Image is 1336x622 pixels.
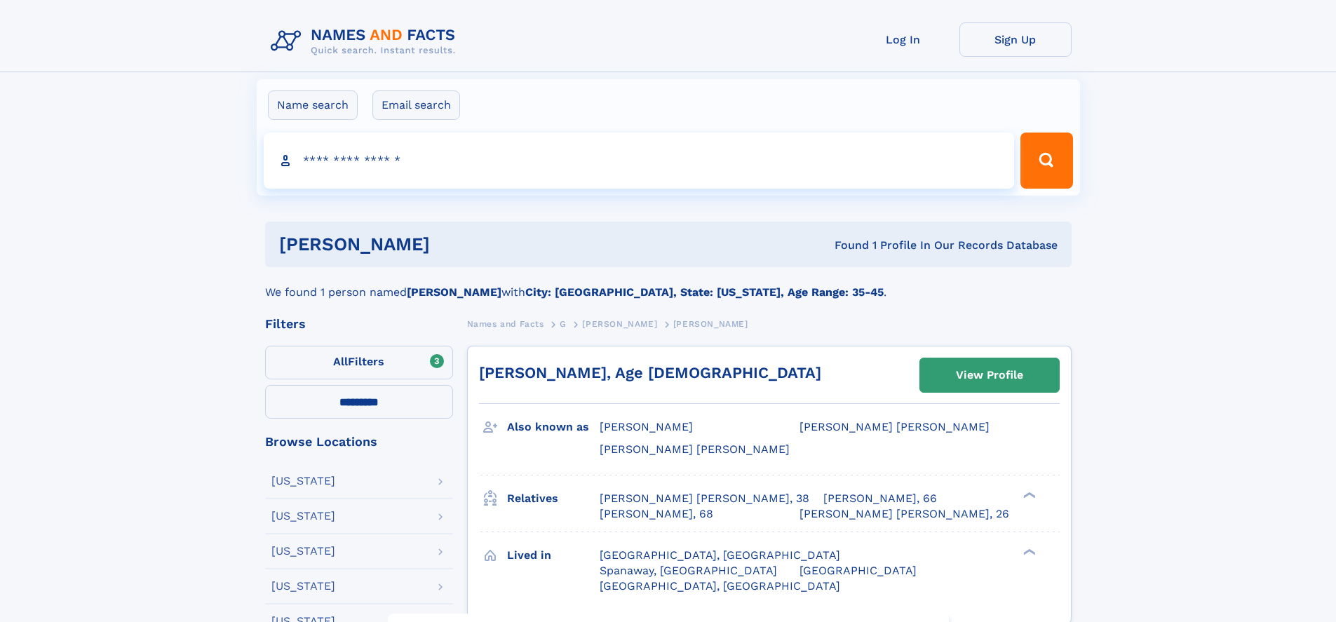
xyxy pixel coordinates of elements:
[479,364,821,381] a: [PERSON_NAME], Age [DEMOGRAPHIC_DATA]
[333,355,348,368] span: All
[582,319,657,329] span: [PERSON_NAME]
[560,319,567,329] span: G
[799,506,1009,522] a: [PERSON_NAME] [PERSON_NAME], 26
[265,22,467,60] img: Logo Names and Facts
[271,546,335,557] div: [US_STATE]
[264,133,1015,189] input: search input
[1020,490,1037,499] div: ❯
[271,475,335,487] div: [US_STATE]
[265,267,1072,301] div: We found 1 person named with .
[467,315,544,332] a: Names and Facts
[600,579,840,593] span: [GEOGRAPHIC_DATA], [GEOGRAPHIC_DATA]
[407,285,501,299] b: [PERSON_NAME]
[920,358,1059,392] a: View Profile
[600,442,790,456] span: [PERSON_NAME] [PERSON_NAME]
[823,491,937,506] a: [PERSON_NAME], 66
[799,564,917,577] span: [GEOGRAPHIC_DATA]
[956,359,1023,391] div: View Profile
[525,285,884,299] b: City: [GEOGRAPHIC_DATA], State: [US_STATE], Age Range: 35-45
[847,22,959,57] a: Log In
[600,506,713,522] a: [PERSON_NAME], 68
[632,238,1058,253] div: Found 1 Profile In Our Records Database
[600,564,777,577] span: Spanaway, [GEOGRAPHIC_DATA]
[1020,547,1037,556] div: ❯
[600,548,840,562] span: [GEOGRAPHIC_DATA], [GEOGRAPHIC_DATA]
[265,346,453,379] label: Filters
[600,420,693,433] span: [PERSON_NAME]
[271,511,335,522] div: [US_STATE]
[279,236,633,253] h1: [PERSON_NAME]
[507,487,600,511] h3: Relatives
[799,420,990,433] span: [PERSON_NAME] [PERSON_NAME]
[673,319,748,329] span: [PERSON_NAME]
[265,318,453,330] div: Filters
[265,435,453,448] div: Browse Locations
[959,22,1072,57] a: Sign Up
[372,90,460,120] label: Email search
[582,315,657,332] a: [PERSON_NAME]
[507,415,600,439] h3: Also known as
[560,315,567,332] a: G
[507,543,600,567] h3: Lived in
[600,491,809,506] a: [PERSON_NAME] [PERSON_NAME], 38
[271,581,335,592] div: [US_STATE]
[1020,133,1072,189] button: Search Button
[268,90,358,120] label: Name search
